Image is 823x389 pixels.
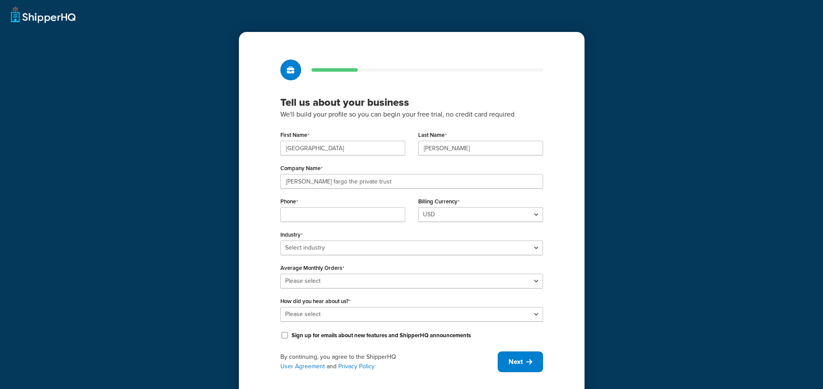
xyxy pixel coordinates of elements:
[498,351,543,372] button: Next
[280,165,323,172] label: Company Name
[280,352,498,371] div: By continuing, you agree to the ShipperHQ and
[280,265,344,272] label: Average Monthly Orders
[418,198,460,205] label: Billing Currency
[280,96,543,109] h3: Tell us about your business
[280,132,309,139] label: First Name
[292,332,471,339] label: Sign up for emails about new features and ShipperHQ announcements
[280,231,303,238] label: Industry
[338,362,375,371] a: Privacy Policy
[280,109,543,120] p: We'll build your profile so you can begin your free trial, no credit card required
[280,362,325,371] a: User Agreement
[418,132,447,139] label: Last Name
[280,298,351,305] label: How did you hear about us?
[508,357,523,367] span: Next
[280,198,298,205] label: Phone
